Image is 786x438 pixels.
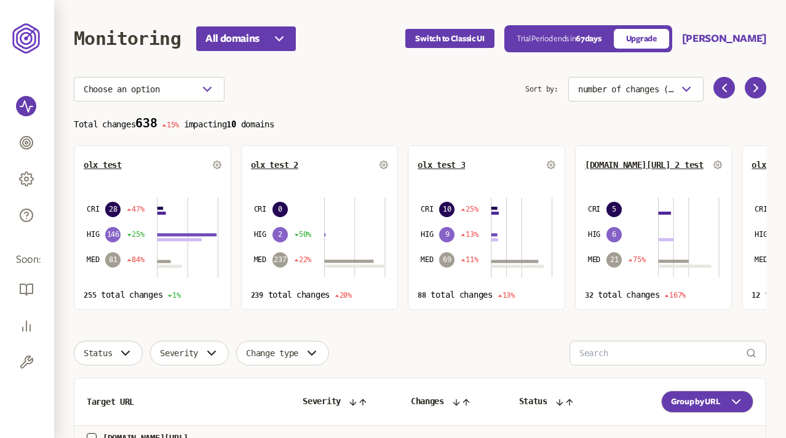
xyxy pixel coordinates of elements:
[84,290,221,300] p: total changes
[517,34,601,44] p: Trial Period ends in
[290,378,399,426] th: Severity
[525,77,558,102] span: Sort by:
[135,116,157,130] span: 638
[205,31,260,46] span: All domains
[461,229,478,239] span: 13%
[405,29,494,48] button: Switch to Classic UI
[167,291,181,300] span: 1%
[585,160,704,170] button: [DOMAIN_NAME][URL] 2 test
[105,202,121,217] span: 28
[84,160,122,170] button: olx test
[127,255,144,265] span: 84%
[661,391,753,413] button: Group by URL
[105,227,121,242] span: 146
[421,255,433,265] span: MED
[87,204,99,214] span: CRI
[254,229,266,239] span: HIG
[251,291,263,300] span: 239
[588,255,600,265] span: MED
[254,204,266,214] span: CRI
[294,255,311,265] span: 22%
[150,341,229,365] button: Severity
[105,252,121,268] span: 81
[752,291,760,300] span: 12
[755,255,767,265] span: MED
[461,204,478,214] span: 25%
[74,28,181,49] h1: Monitoring
[272,202,288,217] span: 0
[251,160,298,170] button: olx test 2
[507,378,633,426] th: Status
[160,348,198,358] span: Severity
[84,348,112,358] span: Status
[84,291,96,300] span: 255
[418,291,426,300] span: 88
[682,31,766,46] button: [PERSON_NAME]
[418,290,555,300] p: total changes
[196,26,296,51] button: All domains
[585,291,593,300] span: 32
[74,341,143,365] button: Status
[127,204,144,214] span: 47%
[421,229,433,239] span: HIG
[127,229,144,239] span: 25%
[588,204,600,214] span: CRI
[439,227,455,242] span: 9
[74,378,290,426] th: Target URL
[461,255,478,265] span: 11%
[498,291,515,300] span: 13%
[74,116,766,130] p: Total changes impacting domains
[87,229,99,239] span: HIG
[755,229,767,239] span: HIG
[87,255,99,265] span: MED
[606,202,622,217] span: 5
[16,253,38,267] span: Soon:
[272,227,288,242] span: 2
[236,341,329,365] button: Change type
[335,291,352,300] span: 20%
[568,77,704,102] button: number of changes (high-low)
[74,77,224,102] button: Choose an option
[418,160,465,170] button: olx test 3
[439,252,455,268] span: 69
[254,255,266,265] span: MED
[579,341,746,365] input: Search
[755,204,767,214] span: CRI
[664,291,686,300] span: 167%
[606,252,622,268] span: 21
[421,204,433,214] span: CRI
[576,34,601,43] span: 67 days
[588,229,600,239] span: HIG
[272,252,288,268] span: 237
[162,121,179,129] span: 15%
[294,229,311,239] span: 50%
[671,397,720,407] span: Group by URL
[251,290,389,300] p: total changes
[399,378,507,426] th: Changes
[439,202,455,217] span: 10
[614,29,669,49] a: Upgrade
[84,84,160,94] span: Choose an option
[578,84,674,94] span: number of changes (high-low)
[628,255,645,265] span: 75%
[606,227,622,242] span: 6
[246,348,298,358] span: Change type
[585,290,723,300] p: total changes
[226,119,236,129] span: 10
